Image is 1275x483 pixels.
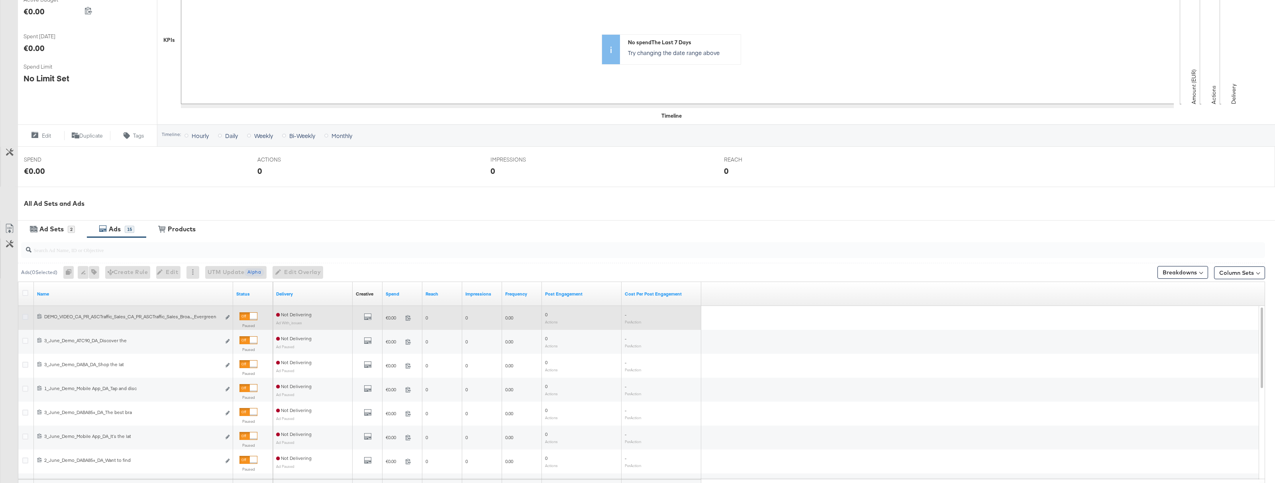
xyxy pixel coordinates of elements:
[628,39,737,46] div: No spend The Last 7 Days
[625,291,698,297] a: The average cost per action related to your Page's posts as a result of your ad.
[625,343,641,348] sub: Per Action
[724,165,729,177] div: 0
[386,386,402,392] span: €0.00
[356,291,373,297] a: Shows the creative associated with your ad.
[44,433,221,440] div: 3_June_Demo_Mobile App_DA_It’s the lat
[24,156,84,164] span: SPEND
[125,226,134,233] div: 15
[254,132,273,140] span: Weekly
[724,156,784,164] span: REACH
[545,439,558,444] sub: Actions
[545,407,547,413] span: 0
[24,73,69,84] div: No Limit Set
[276,464,294,469] sub: Ad Paused
[239,323,257,328] label: Paused
[426,339,428,345] span: 0
[276,416,294,421] sub: Ad Paused
[276,383,312,389] span: Not Delivering
[465,458,468,464] span: 0
[505,434,513,440] span: 0.00
[625,383,626,389] span: -
[426,458,428,464] span: 0
[236,291,270,297] a: Shows the current state of your Ad.
[63,266,78,279] div: 0
[505,291,539,297] a: The average number of times your ad was served to each person.
[490,156,550,164] span: IMPRESSIONS
[276,320,302,325] sub: Ad With_issues
[426,363,428,369] span: 0
[225,132,238,140] span: Daily
[24,33,83,40] span: Spent [DATE]
[79,132,103,140] span: Duplicate
[505,458,513,464] span: 0.00
[239,419,257,424] label: Paused
[24,199,1275,208] div: All Ad Sets and Ads
[545,415,558,420] sub: Actions
[109,225,121,234] div: Ads
[545,367,558,372] sub: Actions
[625,335,626,341] span: -
[545,463,558,468] sub: Actions
[192,132,209,140] span: Hourly
[44,457,221,463] div: 2_June_Demo_DABA85+_DA_Want to find
[289,132,315,140] span: Bi-Weekly
[21,269,57,276] div: Ads ( 0 Selected)
[24,63,83,71] span: Spend Limit
[386,458,402,464] span: €0.00
[18,131,64,140] button: Edit
[545,291,618,297] a: The number of actions related to your Page's posts as a result of your ad.
[465,363,468,369] span: 0
[545,431,547,437] span: 0
[239,371,257,376] label: Paused
[465,339,468,345] span: 0
[625,367,641,372] sub: Per Action
[44,409,221,416] div: 3_June_Demo_DABA85+_DA_The best bra
[42,132,51,140] span: Edit
[465,386,468,392] span: 0
[239,395,257,400] label: Paused
[625,463,641,468] sub: Per Action
[625,415,641,420] sub: Per Action
[44,361,221,368] div: 3_June_Demo_DABA_DA_Shop the lat
[426,410,428,416] span: 0
[426,434,428,440] span: 0
[386,410,402,416] span: €0.00
[1214,266,1265,279] button: Column Sets
[505,363,513,369] span: 0.00
[545,383,547,389] span: 0
[386,339,402,345] span: €0.00
[276,392,294,397] sub: Ad Paused
[133,132,144,140] span: Tags
[386,291,419,297] a: The total amount spent to date.
[545,319,558,324] sub: Actions
[545,455,547,461] span: 0
[465,434,468,440] span: 0
[426,386,428,392] span: 0
[545,311,547,317] span: 0
[545,391,558,396] sub: Actions
[24,165,45,177] div: €0.00
[44,385,221,392] div: 1_June_Demo_Mobile App_DA_Tap and disc
[625,439,641,444] sub: Per Action
[276,407,312,413] span: Not Delivering
[168,225,196,234] div: Products
[161,132,181,137] div: Timeline:
[68,226,75,233] div: 2
[239,347,257,352] label: Paused
[44,337,221,344] div: 3_June_Demo_ATC90_DA_Discover the
[276,291,349,297] a: Reflects the ability of your Ad to achieve delivery.
[625,359,626,365] span: -
[239,467,257,472] label: Paused
[276,359,312,365] span: Not Delivering
[625,407,626,413] span: -
[545,343,558,348] sub: Actions
[1157,266,1208,279] button: Breakdowns
[276,311,312,317] span: Not Delivering
[505,339,513,345] span: 0.00
[545,359,547,365] span: 0
[276,344,294,349] sub: Ad Paused
[37,291,230,297] a: Ad Name.
[276,455,312,461] span: Not Delivering
[24,42,45,54] div: €0.00
[39,225,64,234] div: Ad Sets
